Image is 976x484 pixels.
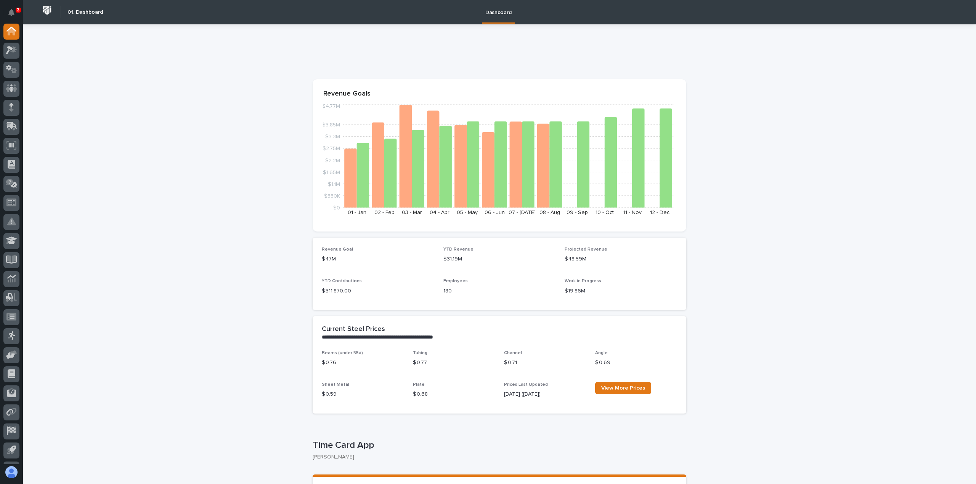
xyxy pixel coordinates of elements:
button: Notifications [3,5,19,21]
p: $48.59M [565,255,677,263]
span: Revenue Goal [322,247,353,252]
span: Plate [413,382,425,387]
p: $ 0.76 [322,359,404,367]
text: 03 - Mar [402,210,422,215]
span: Tubing [413,351,427,355]
text: 09 - Sep [567,210,588,215]
p: Revenue Goals [323,90,676,98]
text: 10 - Oct [596,210,614,215]
text: 07 - [DATE] [509,210,536,215]
p: $ 0.69 [595,359,677,367]
button: users-avatar [3,464,19,480]
p: 3 [17,7,19,13]
img: Workspace Logo [40,3,54,18]
p: $ 311,870.00 [322,287,434,295]
span: Sheet Metal [322,382,349,387]
tspan: $2.75M [323,146,340,151]
tspan: $4.77M [322,104,340,109]
span: Beams (under 55#) [322,351,363,355]
text: 02 - Feb [374,210,395,215]
p: Time Card App [313,440,683,451]
tspan: $3.3M [325,134,340,139]
text: 04 - Apr [430,210,449,215]
span: Channel [504,351,522,355]
span: YTD Revenue [443,247,474,252]
p: $ 0.59 [322,390,404,398]
span: Employees [443,279,468,283]
p: $ 0.71 [504,359,586,367]
text: 11 - Nov [623,210,642,215]
p: $ 0.77 [413,359,495,367]
tspan: $550K [324,193,340,198]
span: Projected Revenue [565,247,607,252]
tspan: $1.65M [323,169,340,175]
text: 08 - Aug [539,210,560,215]
tspan: $2.2M [325,158,340,163]
a: View More Prices [595,382,651,394]
p: [PERSON_NAME] [313,454,680,460]
span: Prices Last Updated [504,382,548,387]
p: [DATE] ([DATE]) [504,390,586,398]
tspan: $0 [333,205,340,211]
span: View More Prices [601,385,645,391]
div: Notifications3 [10,9,19,21]
p: $19.86M [565,287,677,295]
h2: Current Steel Prices [322,325,385,334]
text: 12 - Dec [650,210,669,215]
text: 06 - Jun [485,210,505,215]
span: Angle [595,351,608,355]
h2: 01. Dashboard [67,9,103,16]
p: $47M [322,255,434,263]
span: YTD Contributions [322,279,362,283]
span: Work in Progress [565,279,601,283]
p: $31.19M [443,255,556,263]
tspan: $3.85M [322,122,340,128]
text: 01 - Jan [348,210,366,215]
p: 180 [443,287,556,295]
tspan: $1.1M [328,181,340,187]
text: 05 - May [457,210,478,215]
p: $ 0.68 [413,390,495,398]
